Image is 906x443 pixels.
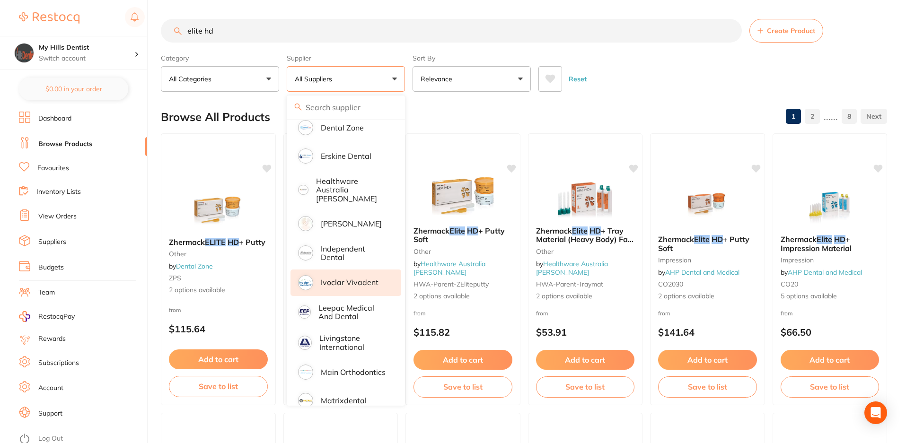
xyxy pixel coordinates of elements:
[299,366,312,378] img: Main Orthodontics
[38,114,71,123] a: Dashboard
[781,292,880,301] span: 5 options available
[781,235,817,244] span: Zhermack
[161,111,270,124] h2: Browse All Products
[658,292,757,301] span: 2 options available
[321,278,378,287] p: Ivoclar Vivadent
[572,226,588,235] em: Elite
[239,237,265,247] span: + Putty
[449,226,465,235] em: Elite
[658,235,749,252] span: + Putty Soft
[19,311,30,322] img: RestocqPay
[161,19,742,43] input: Search Products
[536,350,635,370] button: Add to cart
[413,280,489,288] span: HWA-parent-ZEliteputty
[536,292,635,301] span: 2 options available
[169,323,268,334] p: $115.64
[228,237,239,247] em: HD
[38,334,66,344] a: Rewards
[38,237,66,247] a: Suppliers
[413,226,505,244] span: + Putty Soft
[799,180,861,227] img: Zhermack Elite HD+ Impression Material
[786,107,801,126] a: 1
[658,376,757,397] button: Save to list
[805,107,820,126] a: 2
[665,268,739,277] a: AHP Dental and Medical
[712,235,723,244] em: HD
[536,310,548,317] span: from
[38,409,62,418] a: Support
[421,74,456,84] p: Relevance
[834,235,845,244] em: HD
[176,262,213,270] a: Dental Zone
[38,383,63,393] a: Account
[781,350,880,370] button: Add to cart
[536,376,635,397] button: Save to list
[413,350,512,370] button: Add to cart
[432,172,493,219] img: Zhermack Elite HD+ Putty Soft
[658,235,757,252] b: Zhermack Elite HD+ Putty Soft
[299,186,307,194] img: Healthware Australia Ridley
[781,310,793,317] span: from
[169,262,213,270] span: by
[554,172,616,219] img: Zhermack Elite HD+ Tray Material (Heavy Body) Fast Set
[658,327,757,338] p: $141.64
[413,310,426,317] span: from
[536,327,635,338] p: $53.91
[536,280,603,288] span: HWA-parent-traymat
[38,358,79,368] a: Subscriptions
[467,226,478,235] em: HD
[318,304,388,321] p: Leepac Medical and Dental
[589,226,601,235] em: HD
[287,96,405,119] input: Search supplier
[817,235,832,244] em: Elite
[38,139,92,149] a: Browse Products
[169,237,205,247] span: Zhermack
[781,376,880,397] button: Save to list
[287,66,405,92] button: All Suppliers
[295,74,336,84] p: All Suppliers
[536,226,635,244] b: Zhermack Elite HD+ Tray Material (Heavy Body) Fast Set
[536,260,608,277] a: Healthware Australia [PERSON_NAME]
[37,164,69,173] a: Favourites
[39,43,134,52] h4: My Hills Dentist
[677,180,738,227] img: Zhermack Elite HD+ Putty Soft
[413,66,531,92] button: Relevance
[321,152,371,160] p: Erskine Dental
[299,394,312,407] img: Matrixdental
[321,219,382,228] p: [PERSON_NAME]
[781,256,880,264] small: impression
[694,235,710,244] em: Elite
[321,396,367,405] p: Matrixdental
[413,260,485,277] a: Healthware Australia [PERSON_NAME]
[19,78,128,100] button: $0.00 in your order
[413,226,449,235] span: Zhermack
[536,248,635,255] small: other
[169,238,268,246] b: Zhermack ELITE HD+ Putty
[413,54,531,62] label: Sort By
[169,274,181,282] span: ZPS
[413,327,512,338] p: $115.82
[781,235,880,252] b: Zhermack Elite HD+ Impression Material
[781,280,798,288] span: CO20
[169,286,268,295] span: 2 options available
[169,306,181,313] span: from
[658,256,757,264] small: impression
[169,349,268,369] button: Add to cart
[658,268,739,277] span: by
[767,27,815,35] span: Create Product
[19,311,75,322] a: RestocqPay
[788,268,862,277] a: AHP Dental and Medical
[658,235,694,244] span: Zhermack
[19,7,79,29] a: Restocq Logo
[299,307,309,317] img: Leepac Medical and Dental
[658,350,757,370] button: Add to cart
[38,312,75,321] span: RestocqPay
[161,66,279,92] button: All Categories
[536,260,608,277] span: by
[321,123,364,132] p: Dental Zone
[38,288,55,297] a: Team
[842,107,857,126] a: 8
[658,310,670,317] span: from
[299,217,312,230] img: Henry Schein Halas
[36,187,81,197] a: Inventory Lists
